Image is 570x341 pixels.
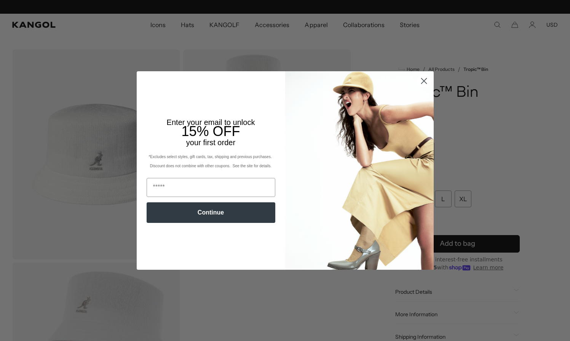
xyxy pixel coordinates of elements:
span: 15% OFF [181,123,240,139]
button: Continue [147,202,275,223]
span: your first order [186,138,235,147]
img: 93be19ad-e773-4382-80b9-c9d740c9197f.jpeg [285,71,434,269]
span: *Excludes select styles, gift cards, tax, shipping and previous purchases. Discount does not comb... [148,155,273,168]
button: Close dialog [417,74,431,88]
span: Enter your email to unlock [167,118,255,126]
input: Email [147,178,275,197]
